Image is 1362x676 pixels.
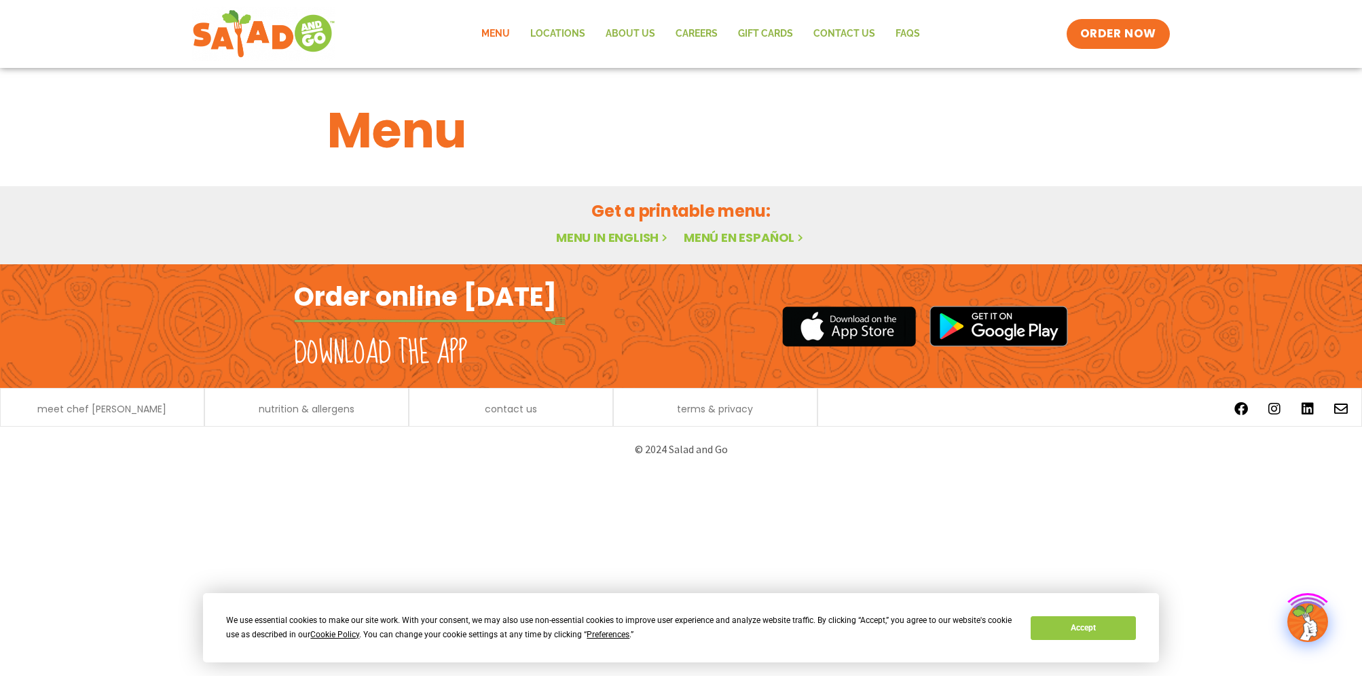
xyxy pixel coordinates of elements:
img: fork [294,317,566,325]
h1: Menu [327,94,1035,167]
div: Cookie Consent Prompt [203,593,1159,662]
a: contact us [485,404,537,414]
a: Locations [520,18,595,50]
img: new-SAG-logo-768×292 [192,7,335,61]
a: GIFT CARDS [728,18,803,50]
h2: Download the app [294,334,467,372]
a: FAQs [885,18,930,50]
a: Menú en español [684,229,806,246]
h2: Order online [DATE] [294,280,557,313]
a: Menu in English [556,229,670,246]
a: ORDER NOW [1067,19,1170,49]
a: nutrition & allergens [259,404,354,414]
div: We use essential cookies to make our site work. With your consent, we may also use non-essential ... [226,613,1014,642]
a: meet chef [PERSON_NAME] [37,404,166,414]
img: appstore [782,304,916,349]
a: Careers [665,18,728,50]
p: © 2024 Salad and Go [301,440,1061,459]
img: google_play [930,306,1068,346]
button: Accept [1031,616,1135,640]
a: Menu [471,18,520,50]
span: Preferences [587,630,629,639]
nav: Menu [471,18,930,50]
span: Cookie Policy [310,630,359,639]
h2: Get a printable menu: [327,199,1035,223]
a: About Us [595,18,665,50]
span: ORDER NOW [1080,26,1156,42]
a: Contact Us [803,18,885,50]
a: terms & privacy [677,404,753,414]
